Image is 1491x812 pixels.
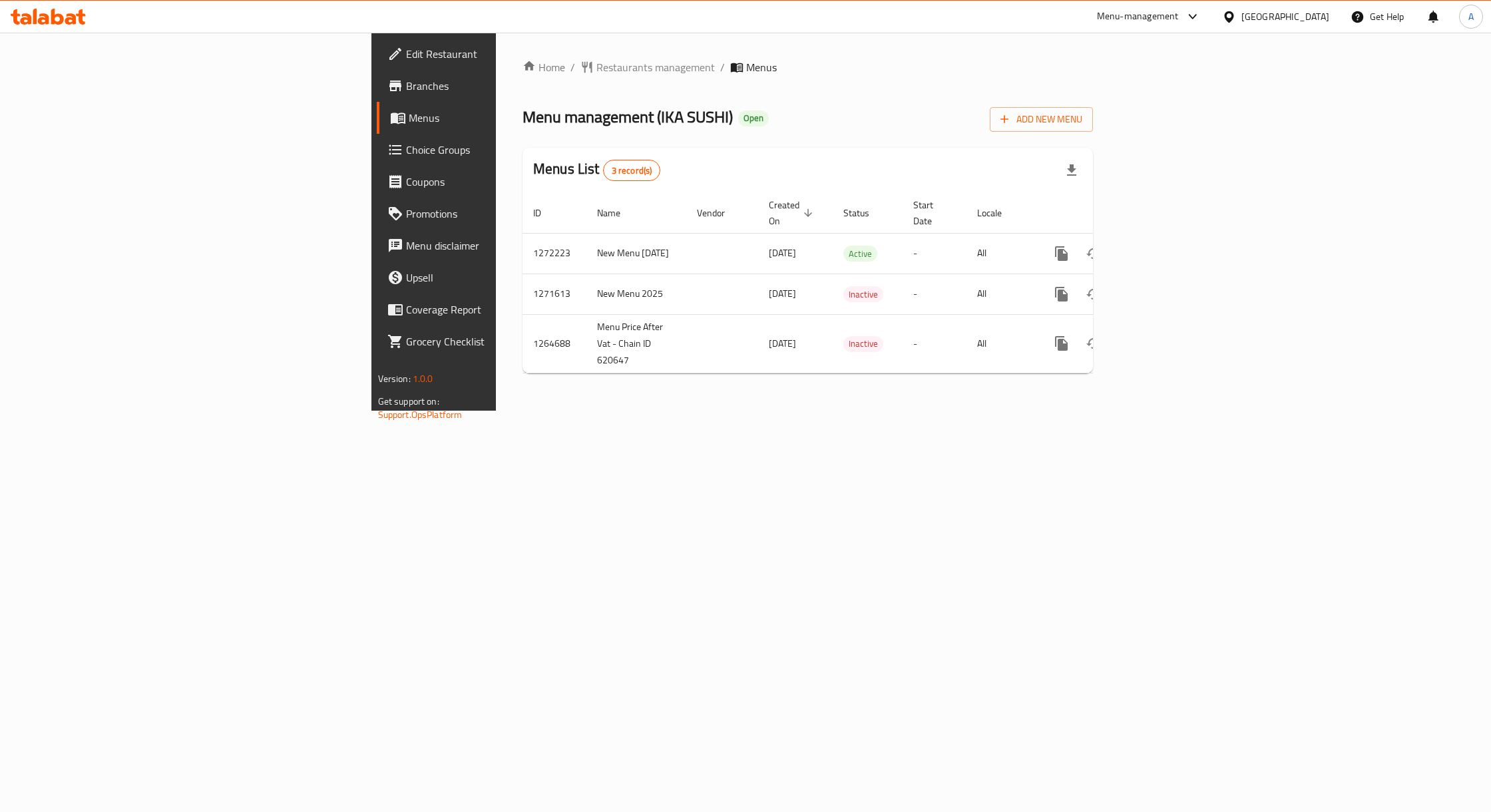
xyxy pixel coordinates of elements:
td: New Menu [DATE] [586,233,686,274]
button: Add New Menu [990,107,1093,132]
span: Upsell [406,270,610,286]
a: Menu disclaimer [377,230,620,262]
span: Status [843,205,887,221]
td: New Menu 2025 [586,274,686,314]
h2: Menus List [533,159,660,181]
span: Menus [409,110,610,126]
a: Support.OpsPlatform [378,406,463,423]
button: Change Status [1078,327,1110,359]
span: ID [533,205,558,221]
span: Coverage Report [406,302,610,317]
span: Inactive [843,287,883,302]
span: [DATE] [769,335,796,352]
span: Choice Groups [406,142,610,158]
th: Actions [1035,193,1184,234]
button: Change Status [1078,278,1110,310]
button: more [1046,238,1078,270]
td: - [903,233,966,274]
td: All [966,274,1035,314]
td: - [903,314,966,373]
a: Coverage Report [377,294,620,325]
span: Restaurants management [596,59,715,75]
span: Active [843,246,877,262]
span: Name [597,205,638,221]
td: All [966,314,1035,373]
button: Change Status [1078,238,1110,270]
span: Start Date [913,197,951,229]
span: Grocery Checklist [406,333,610,349]
span: Vendor [697,205,742,221]
div: Open [738,110,769,126]
span: 3 record(s) [604,164,660,177]
div: [GEOGRAPHIC_DATA] [1241,9,1329,24]
div: Export file [1056,154,1088,186]
nav: breadcrumb [523,59,1093,75]
a: Promotions [377,198,620,230]
span: Created On [769,197,817,229]
a: Choice Groups [377,134,620,166]
a: Restaurants management [580,59,715,75]
span: [DATE] [769,244,796,262]
table: enhanced table [523,193,1184,373]
span: Add New Menu [1000,111,1082,128]
a: Grocery Checklist [377,325,620,357]
span: Branches [406,78,610,94]
div: Menu-management [1097,9,1179,25]
span: Coupons [406,174,610,190]
span: Edit Restaurant [406,46,610,62]
button: more [1046,278,1078,310]
li: / [720,59,725,75]
span: Version: [378,370,411,387]
span: Inactive [843,336,883,351]
a: Branches [377,70,620,102]
span: Open [738,112,769,124]
span: [DATE] [769,285,796,302]
span: Locale [977,205,1019,221]
span: A [1468,9,1474,24]
td: Menu Price After Vat - Chain ID 620647 [586,314,686,373]
span: Menu management ( IKA SUSHI ) [523,102,733,132]
a: Coupons [377,166,620,198]
span: 1.0.0 [413,370,433,387]
a: Menus [377,102,620,134]
a: Edit Restaurant [377,38,620,70]
a: Upsell [377,262,620,294]
div: Active [843,246,877,262]
td: All [966,233,1035,274]
span: Menus [746,59,777,75]
div: Inactive [843,286,883,302]
td: - [903,274,966,314]
span: Promotions [406,206,610,222]
span: Menu disclaimer [406,238,610,254]
span: Get support on: [378,393,439,410]
div: Total records count [603,160,661,181]
button: more [1046,327,1078,359]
